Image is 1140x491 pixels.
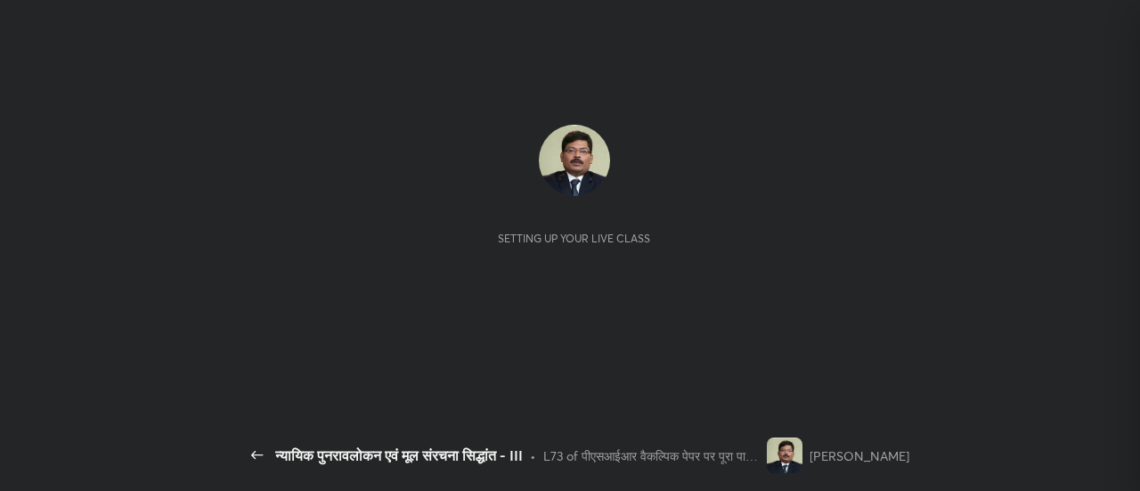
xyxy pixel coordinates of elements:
div: [PERSON_NAME] [810,446,909,465]
img: 16f2c636641f46738db132dff3252bf4.jpg [767,438,802,473]
div: न्यायिक पुनरावलोकन एवं मूल संरचना सिद्धांत - III [275,445,523,466]
div: L73 of पीएसआईआर वैकल्पिक पेपर पर पूरा पाठ्यक्रम - भाग I [543,446,761,465]
div: • [530,446,536,465]
img: 16f2c636641f46738db132dff3252bf4.jpg [539,125,610,196]
div: Setting up your live class [498,232,650,245]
